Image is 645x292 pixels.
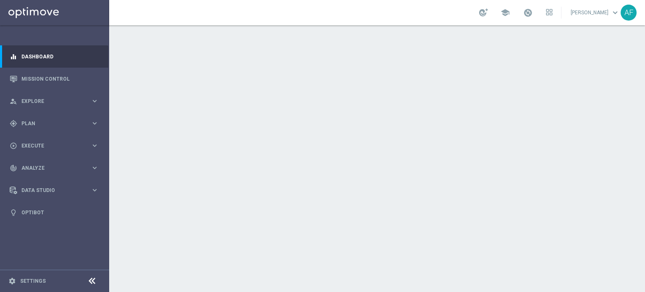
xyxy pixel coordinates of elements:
span: school [501,8,510,17]
i: keyboard_arrow_right [91,97,99,105]
button: play_circle_outline Execute keyboard_arrow_right [9,142,99,149]
button: person_search Explore keyboard_arrow_right [9,98,99,105]
a: Optibot [21,201,99,224]
i: keyboard_arrow_right [91,142,99,150]
button: equalizer Dashboard [9,53,99,60]
div: Dashboard [10,45,99,68]
i: track_changes [10,164,17,172]
button: Mission Control [9,76,99,82]
button: track_changes Analyze keyboard_arrow_right [9,165,99,171]
i: settings [8,277,16,285]
a: Settings [20,279,46,284]
button: lightbulb Optibot [9,209,99,216]
a: Mission Control [21,68,99,90]
i: equalizer [10,53,17,61]
span: Analyze [21,166,91,171]
button: Data Studio keyboard_arrow_right [9,187,99,194]
span: Explore [21,99,91,104]
i: play_circle_outline [10,142,17,150]
span: keyboard_arrow_down [611,8,620,17]
i: lightbulb [10,209,17,216]
div: Data Studio [10,187,91,194]
div: Explore [10,97,91,105]
a: [PERSON_NAME]keyboard_arrow_down [570,6,621,19]
i: keyboard_arrow_right [91,164,99,172]
div: Analyze [10,164,91,172]
div: Mission Control [10,68,99,90]
div: Optibot [10,201,99,224]
div: AF [621,5,637,21]
span: Data Studio [21,188,91,193]
div: Plan [10,120,91,127]
i: gps_fixed [10,120,17,127]
i: keyboard_arrow_right [91,119,99,127]
i: person_search [10,97,17,105]
span: Plan [21,121,91,126]
i: keyboard_arrow_right [91,186,99,194]
a: Dashboard [21,45,99,68]
button: gps_fixed Plan keyboard_arrow_right [9,120,99,127]
span: Execute [21,143,91,148]
div: Execute [10,142,91,150]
